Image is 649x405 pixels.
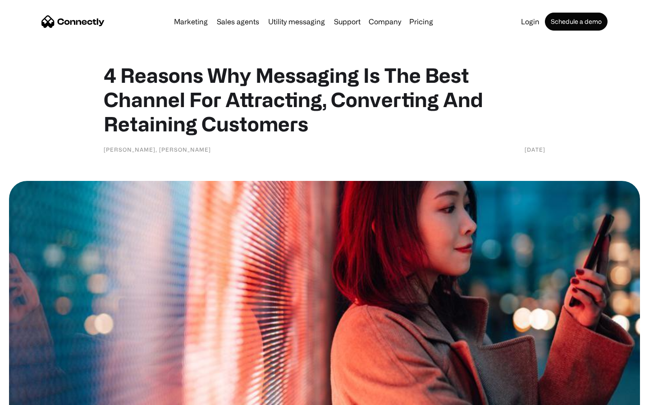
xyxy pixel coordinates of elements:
a: Schedule a demo [545,13,608,31]
a: Marketing [170,18,211,25]
h1: 4 Reasons Why Messaging Is The Best Channel For Attracting, Converting And Retaining Customers [104,63,545,136]
div: Company [369,15,401,28]
a: Login [517,18,543,25]
a: Utility messaging [265,18,329,25]
div: [PERSON_NAME], [PERSON_NAME] [104,145,211,154]
ul: Language list [18,389,54,402]
a: Pricing [406,18,437,25]
div: [DATE] [525,145,545,154]
a: Sales agents [213,18,263,25]
aside: Language selected: English [9,389,54,402]
a: Support [330,18,364,25]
